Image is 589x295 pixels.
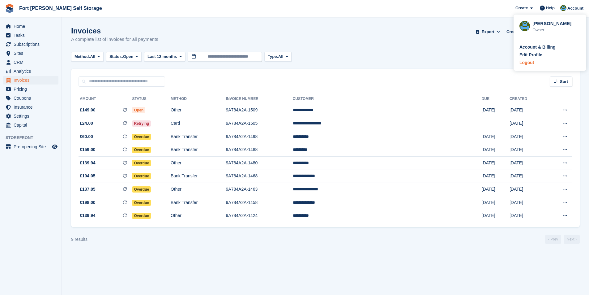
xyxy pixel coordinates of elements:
span: Settings [14,112,51,120]
a: Edit Profile [519,52,580,58]
td: 9A784A2A-1463 [226,183,293,196]
span: Type: [268,54,278,60]
button: Method: All [71,52,104,62]
td: Other [171,157,226,170]
a: menu [3,31,58,40]
div: Owner [532,27,580,33]
span: Account [567,5,583,11]
img: Alex [519,21,530,31]
a: menu [3,85,58,93]
span: Status: [109,54,123,60]
span: £194.05 [80,173,96,179]
td: [DATE] [482,196,510,209]
span: CRM [14,58,51,67]
a: Preview store [51,143,58,150]
span: Open [123,54,133,60]
span: £137.85 [80,186,96,193]
td: [DATE] [510,117,546,130]
td: [DATE] [482,170,510,183]
span: £198.00 [80,199,96,206]
td: Bank Transfer [171,196,226,209]
div: Logout [519,59,534,66]
span: Overdue [132,186,151,193]
span: Method: [75,54,90,60]
td: 9A784A2A-1424 [226,209,293,222]
th: Amount [79,94,132,104]
a: menu [3,142,58,151]
span: Pricing [14,85,51,93]
td: [DATE] [510,143,546,157]
span: Create [515,5,528,11]
th: Invoice Number [226,94,293,104]
span: £24.00 [80,120,93,127]
th: Method [171,94,226,104]
img: Alex [560,5,566,11]
span: Overdue [132,134,151,140]
span: Analytics [14,67,51,76]
a: menu [3,22,58,31]
td: [DATE] [482,209,510,222]
div: Edit Profile [519,52,542,58]
a: Next [564,235,580,244]
a: menu [3,103,58,111]
td: Bank Transfer [171,143,226,157]
span: Pre-opening Site [14,142,51,151]
span: Subscriptions [14,40,51,49]
span: Overdue [132,160,151,166]
span: £159.00 [80,146,96,153]
a: menu [3,76,58,85]
td: [DATE] [510,183,546,196]
span: Last 12 months [147,54,177,60]
td: [DATE] [482,183,510,196]
th: Customer [293,94,482,104]
span: Home [14,22,51,31]
td: [DATE] [510,170,546,183]
th: Created [510,94,546,104]
nav: Page [544,235,581,244]
span: £60.00 [80,133,93,140]
button: Export [474,27,502,37]
a: menu [3,58,58,67]
a: menu [3,67,58,76]
td: [DATE] [510,209,546,222]
td: 9A784A2A-1498 [226,130,293,143]
div: Account & Billing [519,44,556,50]
td: Other [171,104,226,117]
td: Other [171,183,226,196]
button: Status: Open [106,52,142,62]
td: 9A784A2A-1480 [226,157,293,170]
a: Logout [519,59,580,66]
td: Other [171,209,226,222]
a: menu [3,121,58,129]
td: 9A784A2A-1468 [226,170,293,183]
span: Overdue [132,147,151,153]
img: stora-icon-8386f47178a22dfd0bd8f6a31ec36ba5ce8667c1dd55bd0f319d3a0aa187defe.svg [5,4,14,13]
div: [PERSON_NAME] [532,20,580,26]
span: Overdue [132,213,151,219]
td: [DATE] [482,157,510,170]
span: Capital [14,121,51,129]
a: menu [3,94,58,102]
td: [DATE] [510,104,546,117]
span: Retrying [132,120,151,127]
th: Due [482,94,510,104]
span: Export [482,29,494,35]
td: 9A784A2A-1505 [226,117,293,130]
td: [DATE] [510,157,546,170]
span: Sort [560,79,568,85]
span: All [278,54,284,60]
span: Tasks [14,31,51,40]
span: Coupons [14,94,51,102]
a: Account & Billing [519,44,580,50]
td: 9A784A2A-1458 [226,196,293,209]
span: Help [546,5,555,11]
td: 9A784A2A-1488 [226,143,293,157]
a: menu [3,112,58,120]
span: £149.00 [80,107,96,113]
a: menu [3,40,58,49]
td: Bank Transfer [171,130,226,143]
a: Credit Notes [504,27,533,37]
td: [DATE] [482,143,510,157]
span: Storefront [6,135,62,141]
th: Status [132,94,170,104]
